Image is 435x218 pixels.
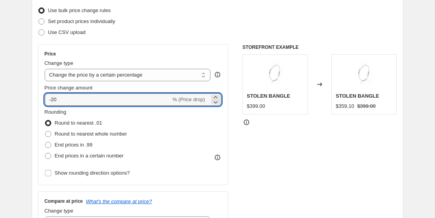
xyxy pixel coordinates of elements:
button: What's the compare at price? [86,198,152,204]
strike: $399.00 [357,102,376,110]
h6: STOREFRONT EXAMPLE [243,44,397,50]
h3: Price [45,51,56,57]
div: $359.10 [336,102,354,110]
span: Use CSV upload [48,29,86,35]
h3: Compare at price [45,198,83,204]
img: StolenBanglejpg_80x.jpg [349,59,380,90]
input: -15 [45,93,171,106]
span: Round to nearest .01 [55,120,102,126]
div: help [214,71,221,79]
span: STOLEN BANGLE [247,93,290,99]
img: StolenBanglejpg_80x.jpg [259,59,291,90]
span: Show rounding direction options? [55,170,130,176]
span: Set product prices individually [48,18,115,24]
span: End prices in .99 [55,142,93,148]
span: Round to nearest whole number [55,131,127,137]
span: End prices in a certain number [55,153,124,159]
div: $399.00 [247,102,265,110]
span: STOLEN BANGLE [336,93,379,99]
span: Price change amount [45,85,93,91]
span: Use bulk price change rules [48,7,111,13]
span: Rounding [45,109,67,115]
span: Change type [45,208,74,214]
span: % (Price drop) [173,96,205,102]
span: Change type [45,60,74,66]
